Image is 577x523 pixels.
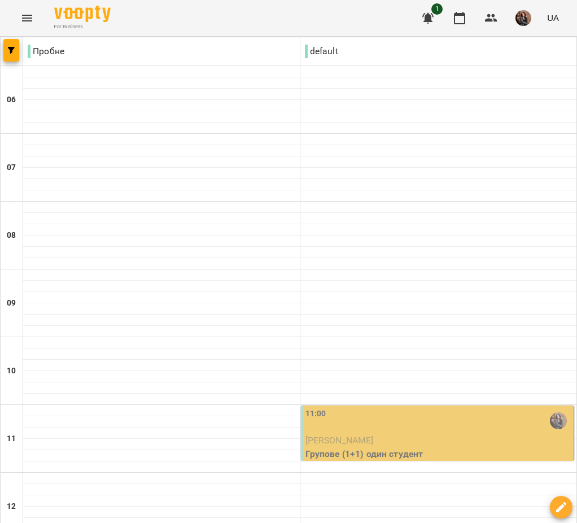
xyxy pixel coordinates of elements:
h6: 11 [7,433,16,445]
h6: 10 [7,365,16,377]
span: For Business [54,23,111,30]
span: UA [547,12,559,24]
span: [PERSON_NAME] [305,435,374,446]
button: UA [543,7,563,28]
p: Пробне [28,45,64,58]
img: 6c17d95c07e6703404428ddbc75e5e60.jpg [515,10,531,26]
h6: 06 [7,94,16,106]
label: 11:00 [305,408,326,420]
p: Групове (1+1) один студент [305,447,572,461]
h6: 12 [7,500,16,513]
span: 1 [431,3,443,15]
h6: 09 [7,297,16,310]
img: Прокопенко Поліна Олександрівна [550,412,567,429]
p: default [305,45,338,58]
button: Menu [14,5,41,32]
img: Voopty Logo [54,6,111,22]
h6: 08 [7,229,16,242]
h6: 07 [7,162,16,174]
